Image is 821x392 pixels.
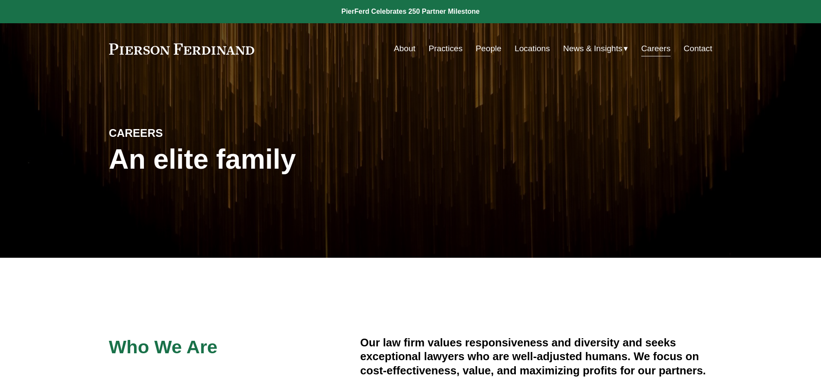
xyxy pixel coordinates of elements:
h4: Our law firm values responsiveness and diversity and seeks exceptional lawyers who are well-adjus... [360,336,712,377]
a: People [476,40,502,57]
span: News & Insights [563,41,623,56]
a: Careers [641,40,671,57]
span: Who We Are [109,336,218,357]
a: Contact [684,40,712,57]
a: folder dropdown [563,40,628,57]
a: Locations [515,40,550,57]
a: Practices [428,40,462,57]
h1: An elite family [109,144,411,175]
h4: CAREERS [109,126,260,140]
a: About [394,40,415,57]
